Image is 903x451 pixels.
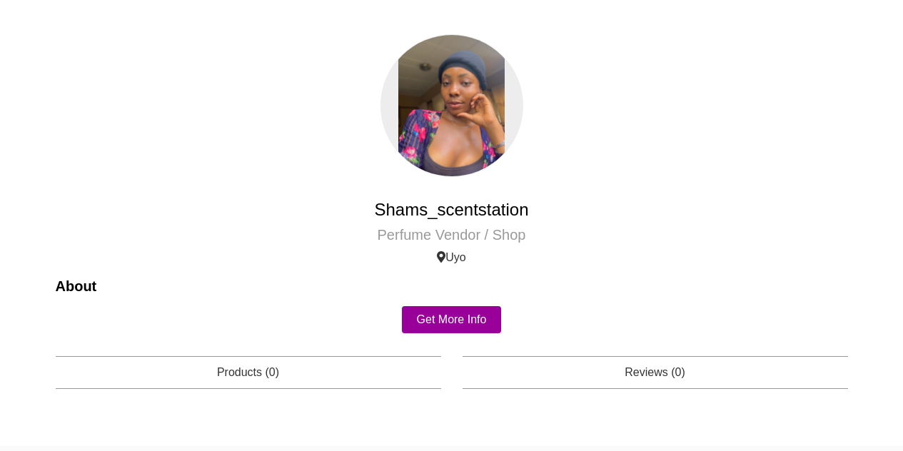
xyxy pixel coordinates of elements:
[380,34,523,177] img: logo
[56,226,848,243] h5: Perfume Vendor / Shop
[402,306,502,333] a: Get More Info
[56,356,441,389] p: Products (0)
[463,356,848,389] p: Reviews (0)
[56,200,848,221] h4: Shams_scentstation
[56,278,97,294] b: About
[56,249,848,266] p: Uyo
